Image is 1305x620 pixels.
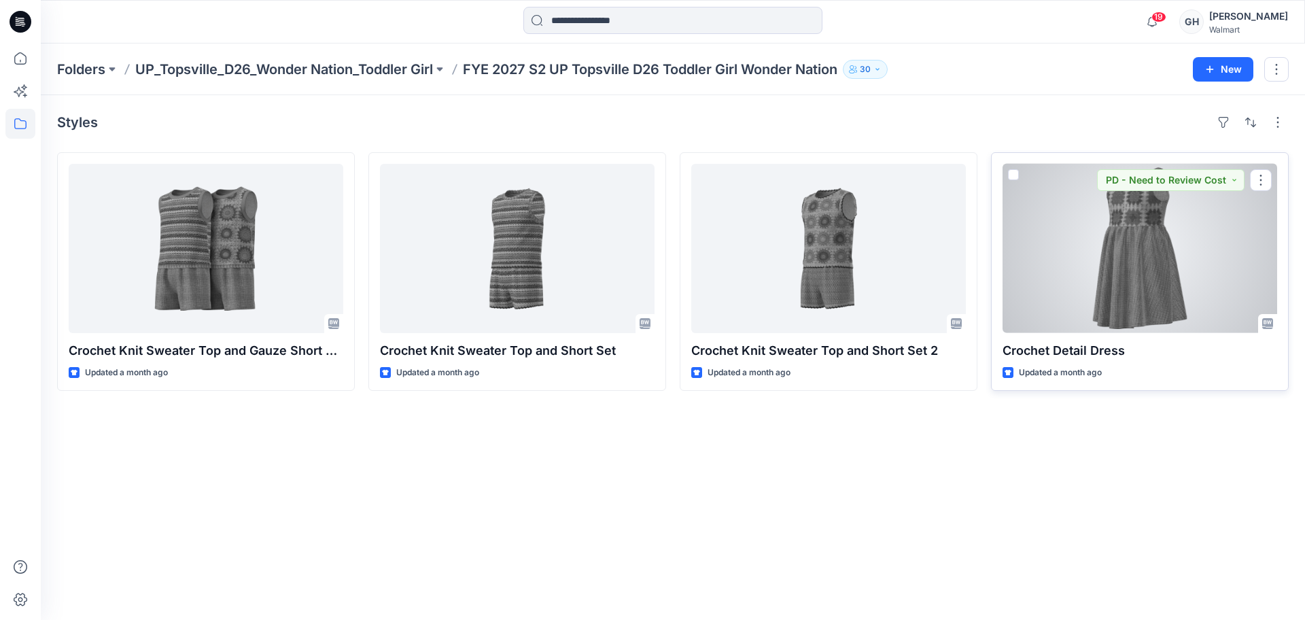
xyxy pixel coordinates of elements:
button: 30 [843,60,888,79]
p: Updated a month ago [708,366,790,380]
a: Crochet Knit Sweater Top and Short Set 2 [691,164,966,333]
p: Crochet Detail Dress [1003,341,1277,360]
h4: Styles [57,114,98,131]
p: FYE 2027 S2 UP Topsville D26 Toddler Girl Wonder Nation [463,60,837,79]
a: UP_Topsville_D26_Wonder Nation_Toddler Girl [135,60,433,79]
p: Crochet Knit Sweater Top and Short Set 2 [691,341,966,360]
p: Crochet Knit Sweater Top and Short Set [380,341,655,360]
div: [PERSON_NAME] [1209,8,1288,24]
a: Folders [57,60,105,79]
p: 30 [860,62,871,77]
p: Updated a month ago [1019,366,1102,380]
a: Crochet Knit Sweater Top and Short Set [380,164,655,333]
p: Crochet Knit Sweater Top and Gauze Short Set [69,341,343,360]
a: Crochet Detail Dress [1003,164,1277,333]
div: Walmart [1209,24,1288,35]
p: Updated a month ago [85,366,168,380]
div: GH [1179,10,1204,34]
span: 19 [1151,12,1166,22]
a: Crochet Knit Sweater Top and Gauze Short Set [69,164,343,333]
p: Updated a month ago [396,366,479,380]
button: New [1193,57,1253,82]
